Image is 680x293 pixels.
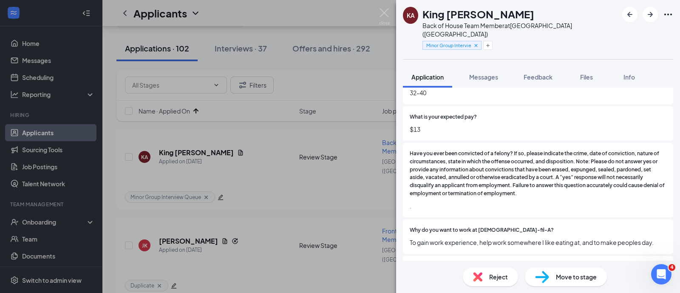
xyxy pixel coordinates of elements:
[410,150,666,198] span: Have you ever been convicted of a felony? If so, please indicate the crime, date of conviction, n...
[410,113,477,121] span: What is your expected pay?
[669,264,675,271] span: 4
[411,73,444,81] span: Application
[489,272,508,282] span: Reject
[407,11,415,20] div: KA
[469,73,498,81] span: Messages
[426,42,471,49] span: Minor Group Interview Queue
[485,43,490,48] svg: Plus
[410,226,554,234] span: Why do you want to work at [DEMOGRAPHIC_DATA]-fil-A?
[622,7,637,22] button: ArrowLeftNew
[410,238,666,247] span: To gain work experience, help work somewhere I like eating at, and to make peoples day.
[473,43,479,48] svg: Cross
[422,21,618,38] div: Back of House Team Member at [GEOGRAPHIC_DATA] ([GEOGRAPHIC_DATA])
[410,201,666,211] span: .
[645,9,655,20] svg: ArrowRight
[410,88,666,97] span: 32-40
[483,41,493,50] button: Plus
[663,9,673,20] svg: Ellipses
[651,264,671,284] iframe: Intercom live chat
[556,272,597,282] span: Move to stage
[625,9,635,20] svg: ArrowLeftNew
[623,73,635,81] span: Info
[643,7,658,22] button: ArrowRight
[580,73,593,81] span: Files
[422,7,534,21] h1: King [PERSON_NAME]
[524,73,552,81] span: Feedback
[410,125,666,134] span: $13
